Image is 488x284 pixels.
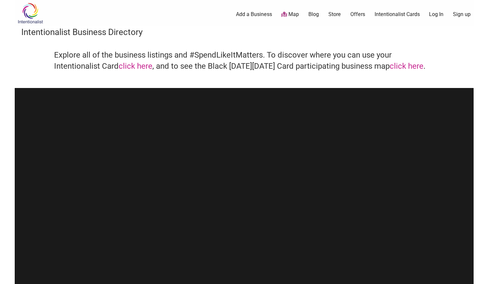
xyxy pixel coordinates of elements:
[328,11,341,18] a: Store
[308,11,319,18] a: Blog
[390,62,423,71] a: click here
[21,26,467,38] h3: Intentionalist Business Directory
[236,11,272,18] a: Add a Business
[54,50,434,72] h4: Explore all of the business listings and #SpendLikeItMatters. To discover where you can use your ...
[429,11,443,18] a: Log In
[375,11,420,18] a: Intentionalist Cards
[281,11,299,18] a: Map
[453,11,471,18] a: Sign up
[350,11,365,18] a: Offers
[119,62,152,71] a: click here
[15,3,46,24] img: Intentionalist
